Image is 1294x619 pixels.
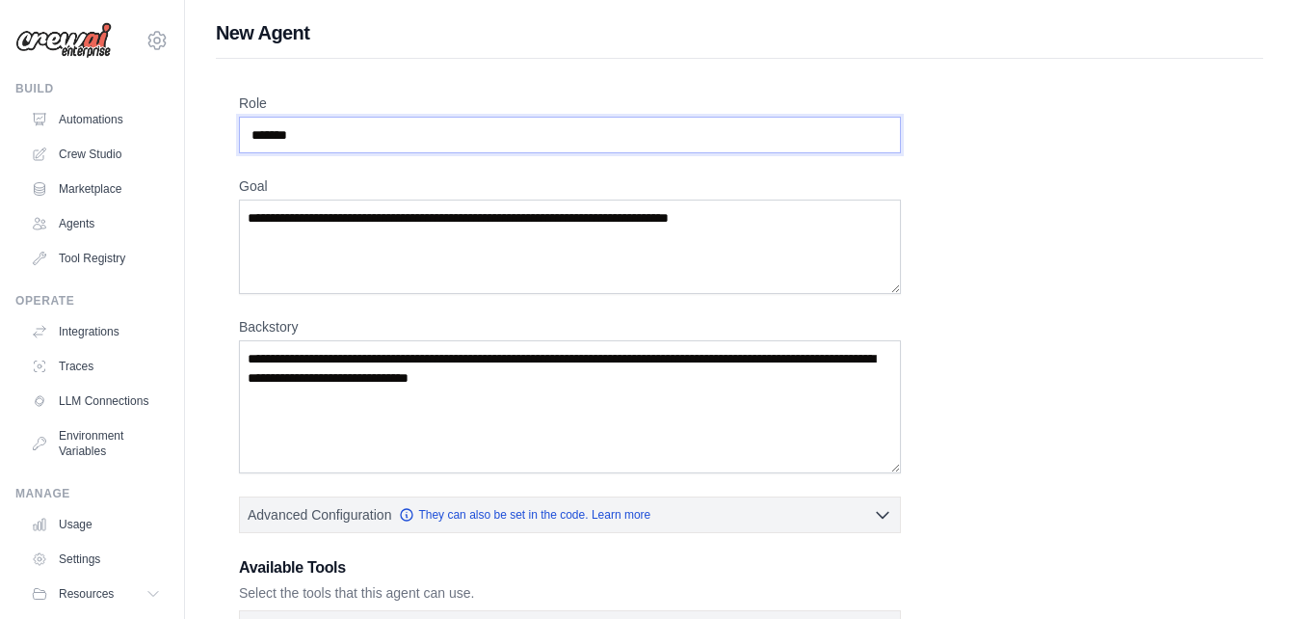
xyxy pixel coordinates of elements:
a: Automations [23,104,169,135]
label: Role [239,94,901,113]
span: Advanced Configuration [248,505,391,525]
div: Manage [15,486,169,501]
a: LLM Connections [23,386,169,417]
span: Resources [59,586,114,602]
a: Agents [23,208,169,239]
h3: Available Tools [239,556,901,579]
a: Marketplace [23,174,169,204]
img: Logo [15,22,112,59]
a: Settings [23,544,169,575]
a: Usage [23,509,169,540]
div: Operate [15,293,169,309]
a: Integrations [23,316,169,347]
a: Tool Registry [23,243,169,274]
a: Environment Variables [23,420,169,467]
div: Build [15,81,169,96]
a: They can also be set in the code. Learn more [399,507,650,523]
label: Backstory [239,317,901,336]
label: Goal [239,176,901,196]
h1: New Agent [216,19,1263,46]
a: Traces [23,351,169,382]
button: Resources [23,579,169,609]
a: Crew Studio [23,139,169,170]
p: Select the tools that this agent can use. [239,583,901,603]
button: Advanced Configuration They can also be set in the code. Learn more [240,498,900,532]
